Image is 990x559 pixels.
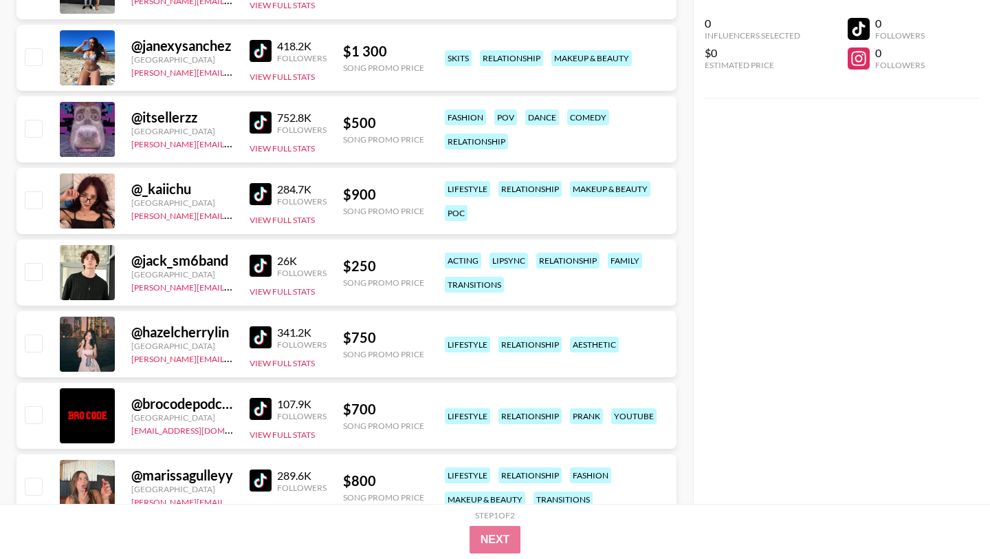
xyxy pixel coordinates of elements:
button: View Full Stats [250,143,315,154]
div: acting [445,253,481,268]
div: 341.2K [277,326,327,339]
div: @ hazelcherrylin [131,324,233,341]
a: [PERSON_NAME][EMAIL_ADDRESS][DOMAIN_NAME] [131,351,335,364]
img: TikTok [250,40,272,62]
div: 107.9K [277,397,327,411]
div: 289.6K [277,469,327,483]
button: View Full Stats [250,286,315,297]
a: [PERSON_NAME][EMAIL_ADDRESS][PERSON_NAME][DOMAIN_NAME] [131,494,400,507]
div: [GEOGRAPHIC_DATA] [131,412,233,423]
div: lipsync [489,253,528,268]
div: Followers [277,339,327,350]
div: lifestyle [445,181,490,197]
div: aesthetic [570,337,619,352]
div: @ janexysanchez [131,37,233,54]
div: lifestyle [445,337,490,352]
div: $ 900 [343,186,424,203]
a: [PERSON_NAME][EMAIL_ADDRESS][DOMAIN_NAME] [131,136,335,149]
div: Followers [277,483,327,493]
div: 752.8K [277,111,327,125]
div: Song Promo Price [343,421,424,431]
div: Influencers Selected [705,30,800,41]
div: relationship [498,408,562,424]
div: 0 [705,17,800,30]
button: View Full Stats [250,430,315,440]
div: [GEOGRAPHIC_DATA] [131,54,233,65]
div: @ itsellerzz [131,109,233,126]
div: lifestyle [445,408,490,424]
div: $0 [705,46,800,60]
div: Song Promo Price [343,206,424,216]
div: @ marissagulleyy [131,467,233,484]
div: Followers [277,268,327,278]
div: family [608,253,642,268]
div: transitions [445,277,504,293]
div: $ 750 [343,329,424,346]
div: Estimated Price [705,60,800,70]
img: TikTok [250,255,272,277]
div: $ 500 [343,114,424,131]
div: makeup & beauty [445,492,525,507]
div: $ 800 [343,472,424,489]
div: Followers [277,53,327,63]
div: 284.7K [277,182,327,196]
div: $ 1 300 [343,43,424,60]
div: transitions [533,492,593,507]
a: [EMAIL_ADDRESS][DOMAIN_NAME] [131,423,269,436]
div: Song Promo Price [343,277,424,288]
button: View Full Stats [250,501,315,511]
div: @ brocodepodcastofficial [131,395,233,412]
img: TikTok [250,112,272,134]
div: @ jack_sm6band [131,252,233,269]
div: [GEOGRAPHIC_DATA] [131,198,233,208]
div: Followers [875,60,925,70]
div: Step 1 of 2 [475,510,515,520]
div: fashion [445,109,486,125]
div: relationship [480,50,543,66]
div: 26K [277,254,327,268]
div: [GEOGRAPHIC_DATA] [131,269,233,279]
div: dance [525,109,559,125]
a: [PERSON_NAME][EMAIL_ADDRESS][DOMAIN_NAME] [131,208,335,221]
img: TikTok [250,326,272,348]
div: relationship [498,181,562,197]
div: pov [494,109,517,125]
div: Song Promo Price [343,349,424,359]
img: TikTok [250,470,272,492]
div: [GEOGRAPHIC_DATA] [131,126,233,136]
img: TikTok [250,183,272,205]
div: Song Promo Price [343,63,424,73]
div: Followers [277,125,327,135]
div: [GEOGRAPHIC_DATA] [131,484,233,494]
div: 0 [875,46,925,60]
div: Followers [875,30,925,41]
div: skits [445,50,472,66]
div: makeup & beauty [551,50,632,66]
div: Song Promo Price [343,492,424,503]
div: makeup & beauty [570,181,650,197]
div: relationship [445,134,508,149]
div: $ 250 [343,257,424,275]
iframe: Drift Widget Chat Controller [921,490,973,542]
div: prank [570,408,603,424]
div: youtube [611,408,657,424]
div: lifestyle [445,467,490,483]
button: View Full Stats [250,72,315,82]
div: relationship [498,467,562,483]
div: fashion [570,467,611,483]
div: relationship [498,337,562,352]
div: @ _kaiichu [131,180,233,198]
img: TikTok [250,398,272,420]
div: [GEOGRAPHIC_DATA] [131,341,233,351]
div: Followers [277,196,327,207]
div: comedy [567,109,609,125]
div: poc [445,205,467,221]
button: Next [470,526,521,553]
button: View Full Stats [250,215,315,225]
div: relationship [536,253,599,268]
a: [PERSON_NAME][EMAIL_ADDRESS][DOMAIN_NAME] [131,279,335,293]
div: 418.2K [277,39,327,53]
div: $ 700 [343,401,424,418]
div: Followers [277,411,327,421]
a: [PERSON_NAME][EMAIL_ADDRESS][DOMAIN_NAME] [131,65,335,78]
